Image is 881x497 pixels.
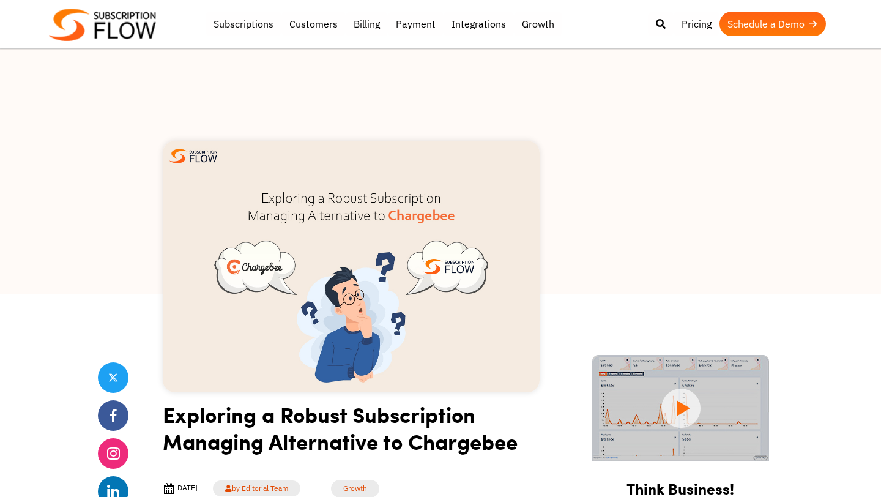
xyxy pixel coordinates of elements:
[163,141,540,392] img: alternative to chargebee
[346,12,388,36] a: Billing
[388,12,444,36] a: Payment
[719,12,826,36] a: Schedule a Demo
[281,12,346,36] a: Customers
[213,480,300,496] a: by Editorial Team
[206,12,281,36] a: Subscriptions
[514,12,562,36] a: Growth
[163,482,198,495] div: [DATE]
[444,12,514,36] a: Integrations
[674,12,719,36] a: Pricing
[592,355,769,461] img: intro video
[163,401,540,464] h1: Exploring a Robust Subscription Managing Alternative to Chargebee
[49,9,156,41] img: Subscriptionflow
